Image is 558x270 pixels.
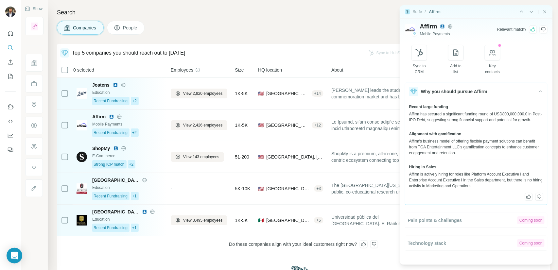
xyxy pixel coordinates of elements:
div: Affirm's business model of offering flexible payment solutions can benefit from TGA Entertainment... [409,138,543,156]
img: Avatar [5,7,16,17]
img: LinkedIn logo [113,146,118,151]
img: Logo of University of Arkansas [77,183,87,194]
span: View 2,820 employees [183,91,223,96]
span: Strong ICP match [94,161,125,167]
div: + 14 [312,91,323,96]
img: LinkedIn avatar [440,24,445,29]
div: Add to list [448,63,464,75]
span: +2 [132,130,137,136]
div: + 12 [312,122,323,128]
span: View 143 employees [183,154,219,160]
span: ShopMy [92,145,110,152]
h4: Search [57,8,550,17]
div: Affirm is actively hiring for roles like Platform Account Executive I and Enterprise Account Exec... [409,171,543,189]
button: Previous [528,8,535,15]
div: + 3 [314,186,324,192]
div: Top 5 companies you should reach out to [DATE] [72,49,185,57]
span: About [331,67,343,73]
button: Search [5,42,16,54]
img: LinkedIn logo [113,82,118,88]
span: Hiring in Sales [409,164,436,170]
span: Affirm [420,22,437,31]
span: [GEOGRAPHIC_DATA] [92,209,141,214]
span: [GEOGRAPHIC_DATA], [GEOGRAPHIC_DATA] [266,217,311,224]
div: Open Intercom Messenger [7,248,22,263]
span: [GEOGRAPHIC_DATA], [US_STATE] [266,90,309,97]
span: ShopMy is a premium, all-in-one, creator-centric ecosystem connecting top brands and influential ... [331,150,428,163]
div: Relevant match ? [497,26,527,32]
span: [GEOGRAPHIC_DATA], [US_STATE] [266,185,311,192]
span: Companies [73,25,97,31]
button: Use Surfe on LinkedIn [5,101,16,113]
span: 🇺🇸 [258,90,264,97]
span: Why you should pursue Affirm [421,88,487,95]
span: Mobile Payments [420,31,485,37]
span: Recent Fundraising [94,225,128,231]
span: Lo Ipsumd, si’am conse adipi’e seddoeiusm te incid utlaboreetd magnaaliqu enimadmini ve qui nostr... [331,119,428,132]
button: Dashboard [5,130,16,142]
span: View 2,426 employees [183,122,223,128]
span: 🇺🇸 [258,154,264,160]
button: Why you should pursue Affirm [405,83,547,100]
span: 🇺🇸 [258,185,264,192]
button: Next [518,8,525,15]
button: Pain points & challengesComing soon [405,213,547,228]
img: LinkedIn logo [109,114,114,119]
span: Technology stack [408,240,446,246]
span: View 3,495 employees [183,217,223,223]
span: 1K-5K [235,122,248,128]
button: View 3,495 employees [171,215,227,225]
div: Coming soon [517,239,545,247]
button: Enrich CSV [5,56,16,68]
span: [GEOGRAPHIC_DATA][US_STATE] [92,177,167,183]
span: 51-200 [235,154,250,160]
div: Sync to CRM [412,63,427,75]
div: Education [92,90,163,95]
button: View 2,426 employees [171,120,227,130]
span: 1K-5K [235,90,248,97]
div: + 5 [314,217,324,223]
div: Do these companies align with your ideal customers right now? [57,236,550,252]
div: Education [92,185,163,191]
span: Recent large funding [409,104,448,110]
span: Recent Fundraising [94,130,128,136]
span: The [GEOGRAPHIC_DATA][US_STATE] is a public, co-educational research university, providing underg... [331,182,428,195]
div: Surfe [413,9,422,15]
span: Size [235,67,244,73]
button: Close side panel [542,9,548,14]
span: [GEOGRAPHIC_DATA], [US_STATE] [266,154,323,160]
span: +2 [129,161,134,167]
div: | [538,9,539,15]
span: 🇺🇸 [258,122,264,128]
span: [GEOGRAPHIC_DATA] [266,122,309,128]
img: Logo of Jostens [77,88,87,99]
span: Affirm [92,113,106,120]
button: Show [20,4,47,14]
span: Employees [171,67,193,73]
span: 1K-5K [235,217,248,224]
span: [PERSON_NAME] leads the student commemoration market and has been serving local communities for o... [331,87,428,100]
span: 0 selected [73,67,94,73]
span: Universidad pública del [GEOGRAPHIC_DATA]. El Ranking Iberoamericano [PERSON_NAME] 2014, que clas... [331,214,428,227]
img: Logo of Universidad de Guanajuato [77,215,87,226]
img: Logo of Affirm [405,24,415,35]
button: View 143 employees [171,152,224,162]
div: Affirm [429,9,441,15]
span: Recent Fundraising [94,98,128,104]
span: +1 [132,225,137,231]
div: Key contacts [485,63,500,75]
span: Jostens [92,82,110,88]
img: LinkedIn logo [142,209,147,214]
div: E-Commerce [92,153,163,159]
div: Mobile Payments [92,121,163,127]
li: / [425,9,426,15]
button: My lists [5,71,16,82]
button: Technology stackComing soon [405,236,547,250]
button: Feedback [5,144,16,156]
button: Use Surfe API [5,115,16,127]
span: Recent Fundraising [94,193,128,199]
span: People [123,25,138,31]
span: +2 [132,98,137,104]
span: +1 [132,193,137,199]
span: Pain points & challenges [408,217,462,224]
